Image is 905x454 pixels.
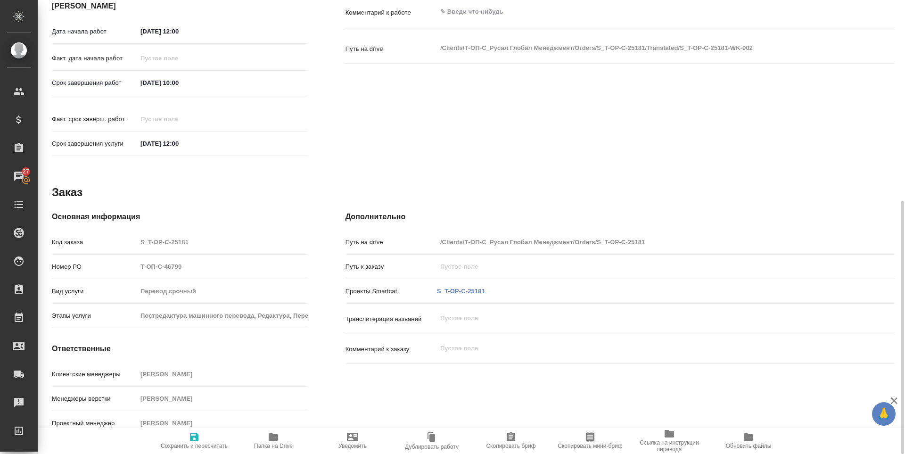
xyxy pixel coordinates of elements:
p: Факт. срок заверш. работ [52,115,137,124]
p: Менеджеры верстки [52,394,137,404]
h4: Дополнительно [346,211,895,223]
input: Пустое поле [137,260,308,273]
p: Проектный менеджер [52,419,137,428]
p: Комментарий к работе [346,8,437,17]
span: 🙏 [876,404,892,424]
span: Дублировать работу [405,444,459,450]
h4: [PERSON_NAME] [52,0,308,12]
button: Уведомить [313,428,392,454]
span: Ссылка на инструкции перевода [635,439,703,453]
p: Путь на drive [346,238,437,247]
button: Папка на Drive [234,428,313,454]
h4: Ответственные [52,343,308,355]
a: S_T-OP-C-25181 [437,288,485,295]
p: Комментарий к заказу [346,345,437,354]
p: Путь на drive [346,44,437,54]
p: Проекты Smartcat [346,287,437,296]
p: Факт. дата начала работ [52,54,137,63]
button: 🙏 [872,402,896,426]
p: Вид услуги [52,287,137,296]
input: Пустое поле [137,112,220,126]
span: Обновить файлы [726,443,772,449]
p: Клиентские менеджеры [52,370,137,379]
a: 27 [2,165,35,188]
input: Пустое поле [137,309,308,322]
input: Пустое поле [137,284,308,298]
p: Этапы услуги [52,311,137,321]
span: Папка на Drive [254,443,293,449]
input: Пустое поле [137,416,308,430]
span: Сохранить и пересчитать [161,443,228,449]
input: Пустое поле [137,235,308,249]
input: Пустое поле [437,235,849,249]
button: Скопировать мини-бриф [551,428,630,454]
p: Номер РО [52,262,137,272]
span: Скопировать мини-бриф [558,443,622,449]
input: ✎ Введи что-нибудь [137,25,220,38]
button: Дублировать работу [392,428,471,454]
p: Срок завершения услуги [52,139,137,149]
input: ✎ Введи что-нибудь [137,137,220,150]
p: Срок завершения работ [52,78,137,88]
p: Код заказа [52,238,137,247]
button: Обновить файлы [709,428,788,454]
input: Пустое поле [437,260,849,273]
p: Дата начала работ [52,27,137,36]
input: Пустое поле [137,392,308,405]
textarea: /Clients/Т-ОП-С_Русал Глобал Менеджмент/Orders/S_T-OP-C-25181/Translated/S_T-OP-C-25181-WK-002 [437,40,849,56]
h4: Основная информация [52,211,308,223]
p: Транслитерация названий [346,314,437,324]
input: Пустое поле [137,51,220,65]
h2: Заказ [52,185,82,200]
p: Путь к заказу [346,262,437,272]
button: Скопировать бриф [471,428,551,454]
input: Пустое поле [137,367,308,381]
span: Уведомить [338,443,367,449]
button: Сохранить и пересчитать [155,428,234,454]
button: Ссылка на инструкции перевода [630,428,709,454]
input: ✎ Введи что-нибудь [137,76,220,90]
span: Скопировать бриф [486,443,535,449]
span: 27 [17,167,35,176]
